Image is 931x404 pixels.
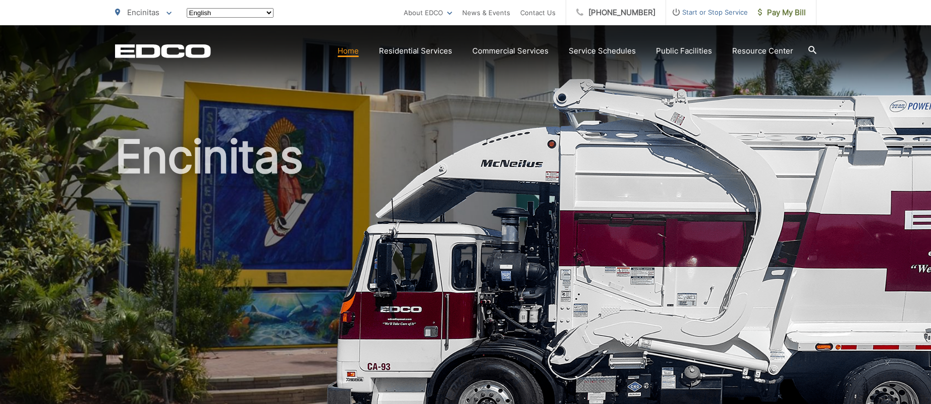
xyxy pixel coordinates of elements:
a: Service Schedules [569,45,636,57]
span: Pay My Bill [758,7,806,19]
a: Resource Center [732,45,793,57]
select: Select a language [187,8,273,18]
a: Contact Us [520,7,556,19]
a: Residential Services [379,45,452,57]
a: Commercial Services [472,45,549,57]
span: Encinitas [127,8,159,17]
a: About EDCO [404,7,452,19]
a: Public Facilities [656,45,712,57]
a: News & Events [462,7,510,19]
a: EDCD logo. Return to the homepage. [115,44,211,58]
a: Home [338,45,359,57]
